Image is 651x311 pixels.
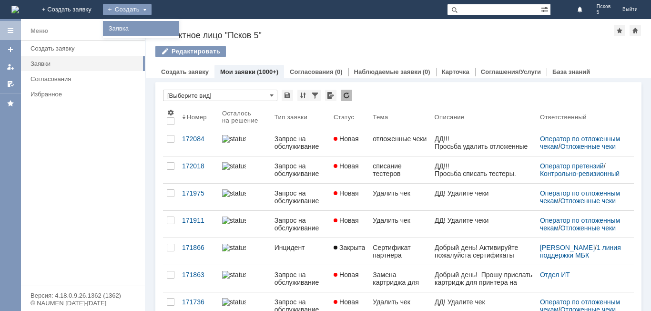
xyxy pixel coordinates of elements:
[275,217,326,232] div: Запрос на обслуживание
[3,59,18,74] a: Мои заявки
[103,4,152,15] div: Создать
[373,217,427,224] div: Удалить чек
[31,292,135,299] div: Версия: 4.18.0.9.26.1362 (1362)
[271,156,330,183] a: Запрос на обслуживание
[423,68,430,75] div: (0)
[540,244,595,251] a: [PERSON_NAME]
[540,189,622,205] a: Оператор по отложенным чекам
[282,90,293,101] div: Сохранить вид
[271,265,330,292] a: Запрос на обслуживание
[218,265,271,292] a: statusbar-15 (1).png
[178,105,218,129] th: Номер
[178,211,218,238] a: 171911
[182,244,214,251] div: 171866
[341,90,352,101] div: Обновлять список
[369,105,430,129] th: Тема
[330,184,369,210] a: Новая
[369,129,430,156] a: отложенные чеки
[334,271,359,279] span: Новая
[271,211,330,238] a: Запрос на обслуживание
[31,300,135,306] div: © NAUMEN [DATE]-[DATE]
[275,244,326,251] div: Инцидент
[271,129,330,156] a: Запрос на обслуживание
[3,76,18,92] a: Мои согласования
[369,156,430,183] a: списание тестеров
[31,25,48,37] div: Меню
[540,271,570,279] a: Отдел ИТ
[11,6,19,13] img: logo
[560,224,616,232] a: Отложенные чеки
[540,162,604,170] a: Оператор претензий
[373,298,427,306] div: Удалить чек
[271,238,330,265] a: Инцидент
[373,135,427,143] div: отложенные чеки
[182,135,214,143] div: 172084
[373,162,427,177] div: списание тестеров
[182,271,214,279] div: 171863
[540,162,622,177] div: /
[31,60,139,67] div: Заявки
[275,271,326,286] div: Запрос на обслуживание
[369,184,430,210] a: Удалить чек
[369,211,430,238] a: Удалить чек
[271,184,330,210] a: Запрос на обслуживание
[540,189,622,205] div: /
[540,217,622,232] a: Оператор по отложенным чекам
[325,90,336,101] div: Экспорт списка
[540,114,587,121] div: Ответственный
[330,129,369,156] a: Новая
[540,135,622,150] div: /
[222,135,246,143] img: statusbar-100 (1).png
[334,244,365,251] span: Закрыта
[155,31,614,40] div: Контактное лицо "Псков 5"
[182,298,214,306] div: 171736
[167,109,174,116] span: Настройки
[220,68,255,75] a: Мои заявки
[373,114,388,121] div: Тема
[540,170,621,185] a: Контрольно-ревизионный отдел
[597,10,611,15] span: 5
[373,271,427,286] div: Замена картриджа для принтера
[218,184,271,210] a: statusbar-100 (1).png
[540,244,622,259] div: /
[369,238,430,265] a: Сертификат партнера
[271,105,330,129] th: Тип заявки
[222,189,246,197] img: statusbar-100 (1).png
[218,156,271,183] a: statusbar-100 (1).png
[536,105,626,129] th: Ответственный
[31,91,129,98] div: Избранное
[222,217,246,224] img: statusbar-100 (1).png
[435,114,465,121] div: Описание
[330,105,369,129] th: Статус
[187,114,207,121] div: Номер
[178,265,218,292] a: 171863
[27,72,143,86] a: Согласования
[178,184,218,210] a: 171975
[334,162,359,170] span: Новая
[614,25,625,36] div: Добавить в избранное
[11,6,19,13] a: Перейти на домашнюю страницу
[335,68,343,75] div: (0)
[105,23,177,34] a: Заявка
[275,135,326,150] div: Запрос на обслуживание
[354,68,421,75] a: Наблюдаемые заявки
[373,244,427,259] div: Сертификат партнера
[31,75,139,83] div: Согласования
[3,42,18,57] a: Создать заявку
[275,114,307,121] div: Тип заявки
[222,298,246,306] img: statusbar-100 (1).png
[330,238,369,265] a: Закрыта
[178,156,218,183] a: 172018
[334,189,359,197] span: Новая
[222,110,259,124] div: Осталось на решение
[540,244,623,259] a: 1 линия поддержки МБК
[275,189,326,205] div: Запрос на обслуживание
[218,211,271,238] a: statusbar-100 (1).png
[27,56,143,71] a: Заявки
[297,90,309,101] div: Сортировка...
[630,25,641,36] div: Сделать домашней страницей
[222,271,246,279] img: statusbar-15 (1).png
[182,217,214,224] div: 171911
[541,4,550,13] span: Расширенный поиск
[560,197,616,205] a: Отложенные чеки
